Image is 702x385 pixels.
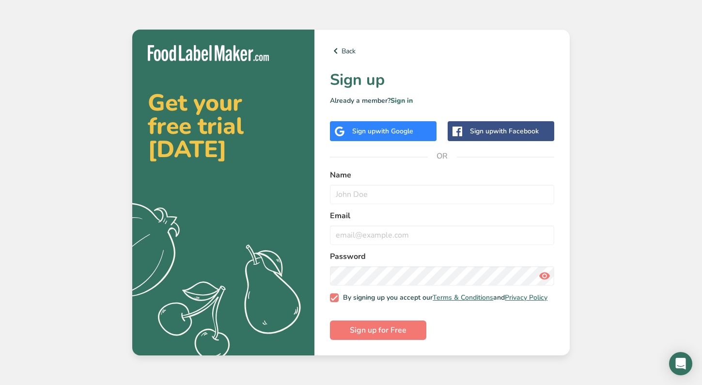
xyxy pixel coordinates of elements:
[433,293,493,302] a: Terms & Conditions
[330,185,554,204] input: John Doe
[375,127,413,136] span: with Google
[330,45,554,57] a: Back
[330,225,554,245] input: email@example.com
[330,169,554,181] label: Name
[330,210,554,222] label: Email
[669,352,692,375] div: Open Intercom Messenger
[148,91,299,161] h2: Get your free trial [DATE]
[350,324,406,336] span: Sign up for Free
[339,293,548,302] span: By signing up you accept our and
[390,96,413,105] a: Sign in
[330,96,554,106] p: Already a member?
[148,45,269,61] img: Food Label Maker
[330,68,554,92] h1: Sign up
[428,142,457,171] span: OR
[330,321,426,340] button: Sign up for Free
[493,127,539,136] span: with Facebook
[470,126,539,136] div: Sign up
[505,293,547,302] a: Privacy Policy
[352,126,413,136] div: Sign up
[330,251,554,262] label: Password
